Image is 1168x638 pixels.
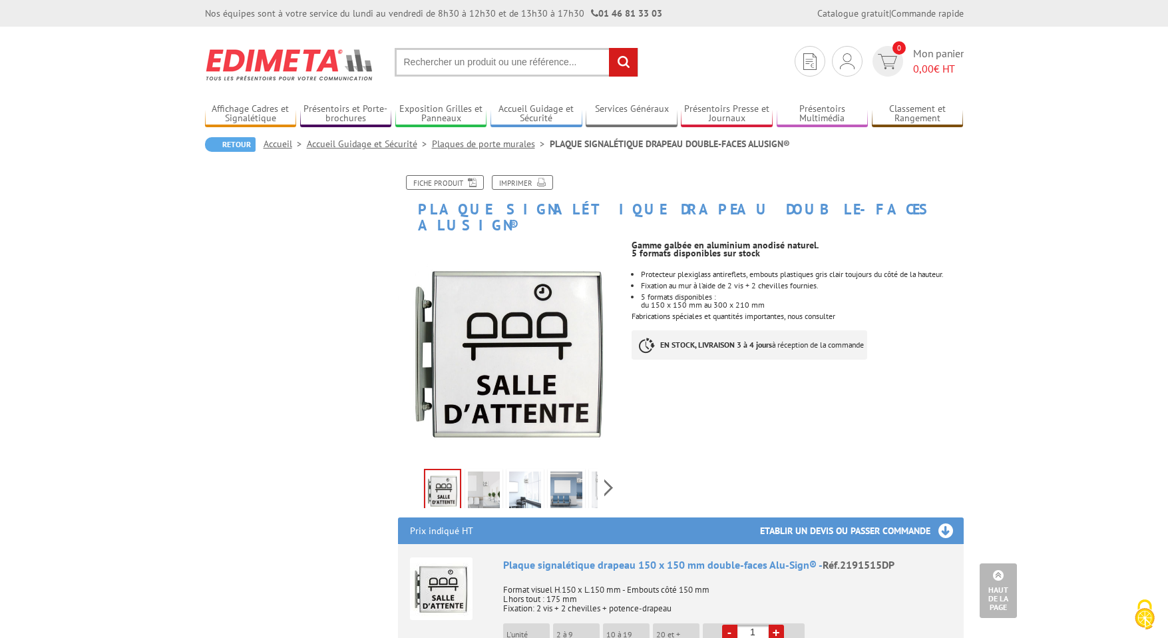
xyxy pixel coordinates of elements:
[425,470,460,511] img: drapeau_signaletique_150x150mm_doubles_faces_alu_sign_2191515dp_sans_fleche_de_rotation.jpg
[432,138,550,150] a: Plaques de porte murales
[406,175,484,190] a: Fiche produit
[660,340,772,350] strong: EN STOCK, LIVRAISON 3 à 4 jours
[300,103,392,125] a: Présentoirs et Porte-brochures
[307,138,432,150] a: Accueil Guidage et Sécurité
[632,249,963,257] p: 5 formats disponibles sur stock
[641,270,963,278] li: Protecteur plexiglass antireflets, embouts plastiques gris clair toujours du côté de la hauteur.
[892,41,906,55] span: 0
[681,103,773,125] a: Présentoirs Presse et Journaux
[503,576,952,613] p: Format visuel H.150 x L.150 mm - Embouts côté 150 mm L hors tout : 175 mm Fixation: 2 vis + 2 che...
[591,7,662,19] strong: 01 46 81 33 03
[586,103,678,125] a: Services Généraux
[410,517,473,544] p: Prix indiqué HT
[872,103,964,125] a: Classement et Rangement
[980,563,1017,618] a: Haut de la page
[803,53,817,70] img: devis rapide
[891,7,964,19] a: Commande rapide
[641,293,963,301] p: 5 formats disponibles :
[641,282,963,290] li: Fixation au mur à l’aide de 2 vis + 2 chevilles fournies.
[913,61,964,77] span: € HT
[878,54,897,69] img: devis rapide
[388,175,974,233] h1: PLAQUE SIGNALÉTIQUE DRAPEAU DOUBLE-FACES ALUSIGN®
[264,138,307,150] a: Accueil
[410,557,473,620] img: Plaque signalétique drapeau 150 x 150 mm double-faces Alu-Sign®
[395,48,638,77] input: Rechercher un produit ou une référence...
[609,48,638,77] input: rechercher
[550,137,790,151] li: PLAQUE SIGNALÉTIQUE DRAPEAU DOUBLE-FACES ALUSIGN®
[395,103,487,125] a: Exposition Grilles et Panneaux
[205,40,375,89] img: Edimeta
[632,330,867,360] p: à réception de la commande
[509,472,541,513] img: drapeau_signaletique_150x150mm_doubles_faces_alu_sign_2191515dp_sans_fleche_de_rotation_2.jpg
[641,301,963,309] p: du 150 x 150 mm au 300 x 210 mm
[592,472,624,513] img: drapeau_signaletique_150x150mm_doubles_faces_alu_sign_2191515dp_sans_fleche_de_rotation_4.jpg
[632,233,973,373] div: Fabrications spéciales et quantités importantes, nous consulter
[1121,593,1168,638] button: Cookies (fenêtre modale)
[503,557,952,573] div: Plaque signalétique drapeau 150 x 150 mm double-faces Alu-Sign® -
[760,517,964,544] h3: Etablir un devis ou passer commande
[205,7,662,20] div: Nos équipes sont à votre service du lundi au vendredi de 8h30 à 12h30 et de 13h30 à 17h30
[632,241,963,249] p: Gamme galbée en aluminium anodisé naturel.
[913,62,934,75] span: 0,00
[205,103,297,125] a: Affichage Cadres et Signalétique
[490,103,582,125] a: Accueil Guidage et Sécurité
[468,472,500,513] img: drapeau_signaletique_150x150mm_doubles_faces_alu_sign_2191515dp_sans_fleche_de_rotation_1.jpg
[205,137,256,152] a: Retour
[550,472,582,513] img: drapeau_signaletique_150x150mm_doubles_faces_alu_sign_2191515dp_sans_fleche_de_rotation_3bis.jpg
[492,175,553,190] a: Imprimer
[777,103,869,125] a: Présentoirs Multimédia
[817,7,964,20] div: |
[602,477,615,499] span: Next
[398,240,622,464] img: drapeau_signaletique_150x150mm_doubles_faces_alu_sign_2191515dp_sans_fleche_de_rotation.jpg
[817,7,889,19] a: Catalogue gratuit
[869,46,964,77] a: devis rapide 0 Mon panier 0,00€ HT
[1128,598,1161,631] img: Cookies (fenêtre modale)
[840,53,855,69] img: devis rapide
[913,46,964,77] span: Mon panier
[823,558,894,571] span: Réf.2191515DP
